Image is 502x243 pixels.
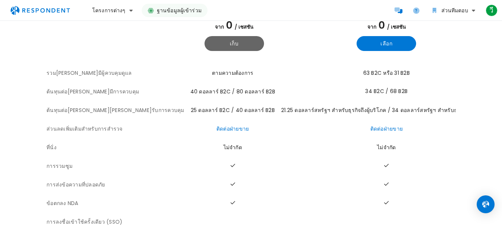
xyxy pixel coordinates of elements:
[46,88,139,95] font: ต้นทุนต่อ[PERSON_NAME]มีการควบคุม
[46,181,105,188] font: การส่งข้อความที่ปลอดภัย
[370,125,403,132] a: ติดต่อฝ่ายขาย
[365,87,408,95] font: 34 B2C / 68 B2B
[191,106,275,114] font: 25 ดอลลาร์ B2C / 40 ดอลลาร์ B2B
[387,23,406,31] font: / เซสชัน
[216,125,249,132] a: ติดต่อฝ่ายขาย
[46,144,57,151] font: ที่นั่ง
[190,88,275,95] font: 40 ดอลลาร์ B2C / 80 ดอลลาร์ B2B
[223,144,242,151] font: ไม่จำกัด
[86,4,139,17] button: โครงการต่างๆ
[377,144,396,151] font: ไม่จำกัด
[226,18,232,32] font: 0
[281,106,492,114] font: 21.25 ดอลลาร์สหรัฐฯ สำหรับธุรกิจถึงผู้บริโภค / 34 ดอลลาร์สหรัฐฯ สำหรับธุรกิจถึงผู้บริโภค
[46,69,132,77] font: รวม[PERSON_NAME]มีผู้ควบคุมดูแล
[477,195,495,213] div: เปิดอินเตอร์คอม Messenger
[6,3,74,17] img: respondent-logo.png
[363,69,410,77] font: 63 B2C หรือ 31 B2B
[367,23,376,31] font: จาก
[489,5,493,15] font: วี
[212,69,253,77] font: ตามความต้องการ
[157,7,202,14] font: ฐานข้อมูลผู้เข้าร่วม
[391,3,406,18] a: ผู้เข้าร่วมข้อความ
[205,36,264,51] button: รักษาแผนการจ่ายรายปีปัจจุบัน
[427,4,481,17] button: ส่วนทีมตอบ
[380,40,392,47] font: เลือก
[441,7,468,14] font: ส่วนทีมตอบ
[142,4,207,17] a: ฐานข้อมูลผู้เข้าร่วม
[484,4,499,17] button: วี
[379,18,385,32] font: 0
[46,218,122,226] font: การลงชื่อเข้าใช้ครั้งเดียว (SSO)
[357,36,416,51] button: เลือกแผนพื้นฐานรายปี
[230,40,239,47] font: เก็บ
[46,162,73,170] font: การรวมซูม
[46,106,184,114] font: ต้นทุนต่อ[PERSON_NAME][PERSON_NAME]รับการควบคุม
[46,199,78,207] font: ข้อตกลง NDA
[46,125,123,132] font: ส่วนลดเพิ่มเติมสำหรับการสำรวจ
[215,23,224,31] font: จาก
[409,3,424,18] a: ความช่วยเหลือและการสนับสนุน
[92,7,126,14] font: โครงการต่างๆ
[235,23,253,31] font: / เซสชัน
